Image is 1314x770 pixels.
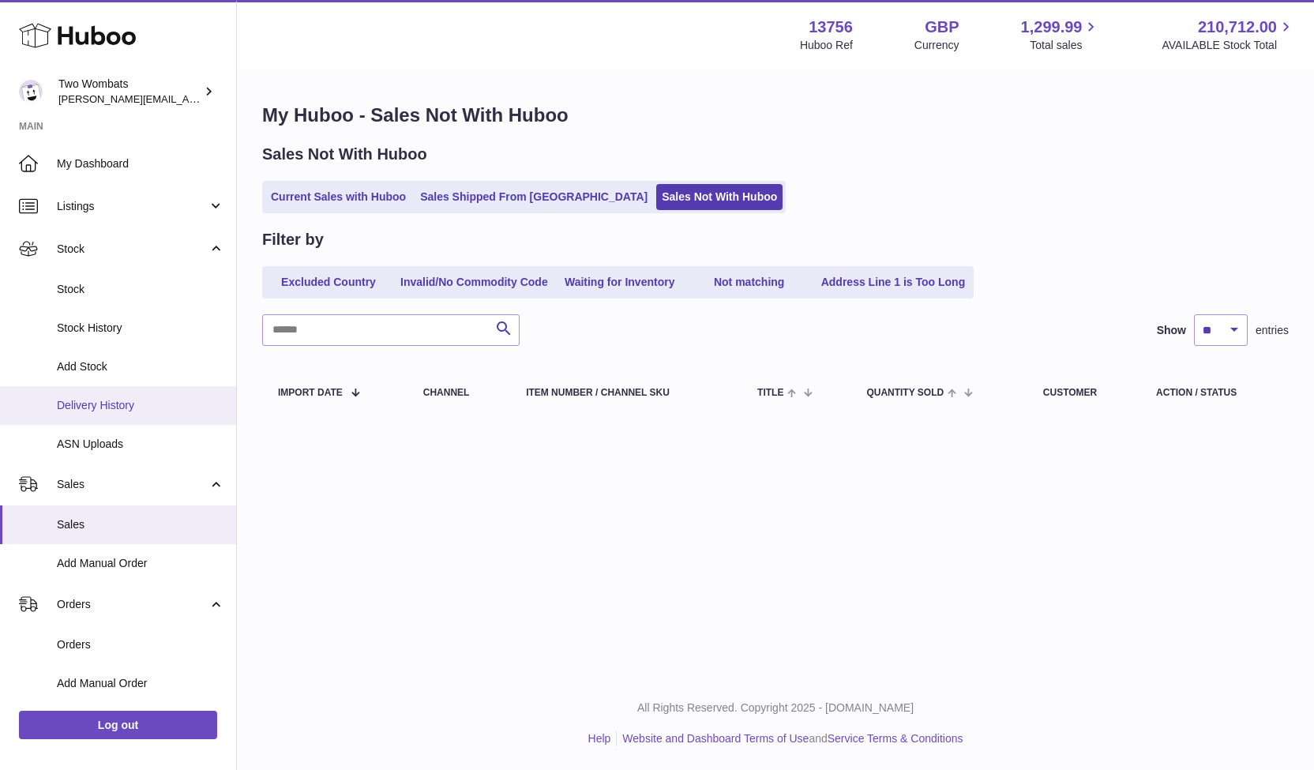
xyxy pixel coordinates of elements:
[925,17,959,38] strong: GBP
[58,92,317,105] span: [PERSON_NAME][EMAIL_ADDRESS][DOMAIN_NAME]
[265,269,392,295] a: Excluded Country
[866,388,944,398] span: Quantity Sold
[1030,38,1100,53] span: Total sales
[1157,323,1186,338] label: Show
[57,676,224,691] span: Add Manual Order
[57,321,224,336] span: Stock History
[1021,17,1101,53] a: 1,299.99 Total sales
[58,77,201,107] div: Two Wombats
[557,269,683,295] a: Waiting for Inventory
[415,184,653,210] a: Sales Shipped From [GEOGRAPHIC_DATA]
[19,711,217,739] a: Log out
[57,156,224,171] span: My Dashboard
[1162,38,1295,53] span: AVAILABLE Stock Total
[57,359,224,374] span: Add Stock
[265,184,411,210] a: Current Sales with Huboo
[1256,323,1289,338] span: entries
[1156,388,1273,398] div: Action / Status
[828,732,963,745] a: Service Terms & Conditions
[800,38,853,53] div: Huboo Ref
[19,80,43,103] img: alan@twowombats.com
[588,732,611,745] a: Help
[757,388,783,398] span: Title
[1043,388,1124,398] div: Customer
[57,199,208,214] span: Listings
[57,398,224,413] span: Delivery History
[656,184,783,210] a: Sales Not With Huboo
[1198,17,1277,38] span: 210,712.00
[57,637,224,652] span: Orders
[617,731,963,746] li: and
[1162,17,1295,53] a: 210,712.00 AVAILABLE Stock Total
[395,269,554,295] a: Invalid/No Commodity Code
[686,269,813,295] a: Not matching
[57,242,208,257] span: Stock
[57,437,224,452] span: ASN Uploads
[278,388,343,398] span: Import date
[262,229,324,250] h2: Filter by
[57,477,208,492] span: Sales
[57,282,224,297] span: Stock
[809,17,853,38] strong: 13756
[250,701,1301,716] p: All Rights Reserved. Copyright 2025 - [DOMAIN_NAME]
[262,103,1289,128] h1: My Huboo - Sales Not With Huboo
[262,144,427,165] h2: Sales Not With Huboo
[526,388,726,398] div: Item Number / Channel SKU
[816,269,971,295] a: Address Line 1 is Too Long
[1021,17,1083,38] span: 1,299.99
[57,556,224,571] span: Add Manual Order
[914,38,959,53] div: Currency
[57,517,224,532] span: Sales
[423,388,494,398] div: Channel
[622,732,809,745] a: Website and Dashboard Terms of Use
[57,597,208,612] span: Orders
